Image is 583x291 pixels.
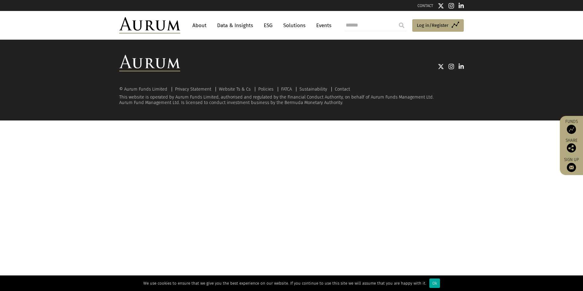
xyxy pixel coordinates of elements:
a: Sustainability [299,86,327,92]
a: Events [313,20,331,31]
a: About [189,20,209,31]
a: Solutions [280,20,309,31]
img: Aurum Logo [119,55,180,71]
img: Twitter icon [438,3,444,9]
a: FATCA [281,86,292,92]
a: ESG [261,20,276,31]
a: Website Ts & Cs [219,86,251,92]
div: This website is operated by Aurum Funds Limited, authorised and regulated by the Financial Conduc... [119,87,464,105]
a: Privacy Statement [175,86,211,92]
img: Twitter icon [438,63,444,70]
a: CONTACT [417,3,433,8]
a: Contact [335,86,350,92]
input: Submit [395,19,408,31]
a: Funds [563,119,580,134]
a: Log in/Register [412,19,464,32]
a: Policies [258,86,274,92]
span: Log in/Register [417,22,449,29]
img: Aurum [119,17,180,34]
img: Instagram icon [449,63,454,70]
img: Linkedin icon [459,3,464,9]
img: Instagram icon [449,3,454,9]
div: © Aurum Funds Limited [119,87,170,92]
a: Data & Insights [214,20,256,31]
img: Linkedin icon [459,63,464,70]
